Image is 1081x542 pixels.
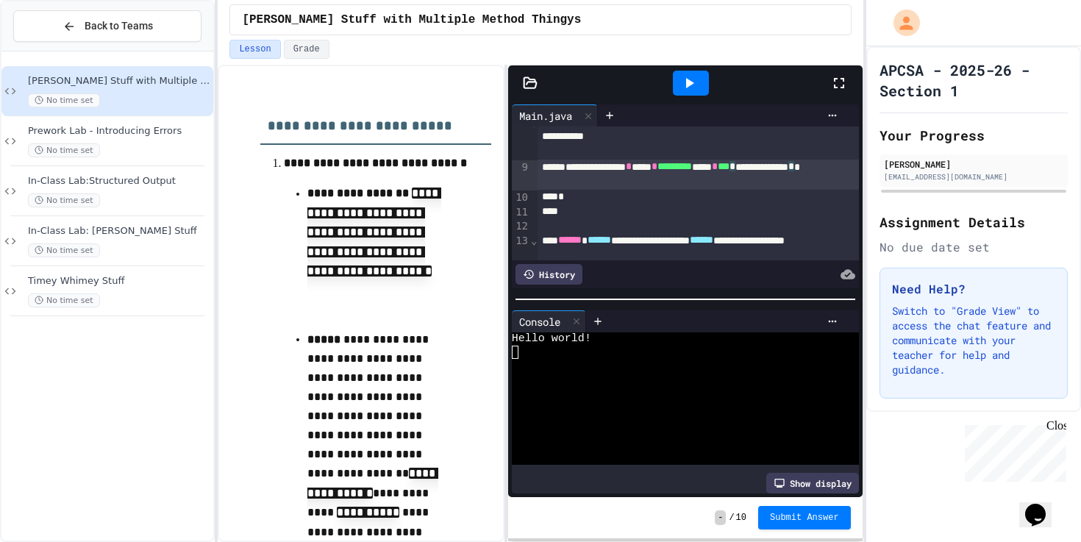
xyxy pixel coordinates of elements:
[959,419,1066,482] iframe: chat widget
[28,93,100,107] span: No time set
[28,275,210,288] span: Timey Whimey Stuff
[28,75,210,88] span: [PERSON_NAME] Stuff with Multiple Method Thingys
[880,212,1068,232] h2: Assignment Details
[284,40,329,59] button: Grade
[28,243,100,257] span: No time set
[884,157,1063,171] div: [PERSON_NAME]
[28,175,210,188] span: In-Class Lab:Structured Output
[884,171,1063,182] div: [EMAIL_ADDRESS][DOMAIN_NAME]
[242,11,581,29] span: Mathy Stuff with Multiple Method Thingys
[880,125,1068,146] h2: Your Progress
[6,6,101,93] div: Chat with us now!Close
[28,225,210,238] span: In-Class Lab: [PERSON_NAME] Stuff
[229,40,280,59] button: Lesson
[28,193,100,207] span: No time set
[892,280,1055,298] h3: Need Help?
[13,10,201,42] button: Back to Teams
[880,60,1068,101] h1: APCSA - 2025-26 - Section 1
[85,18,153,34] span: Back to Teams
[28,125,210,138] span: Prework Lab - Introducing Errors
[28,143,100,157] span: No time set
[28,293,100,307] span: No time set
[880,238,1068,256] div: No due date set
[892,304,1055,377] p: Switch to "Grade View" to access the chat feature and communicate with your teacher for help and ...
[1019,483,1066,527] iframe: chat widget
[878,6,924,40] div: My Account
